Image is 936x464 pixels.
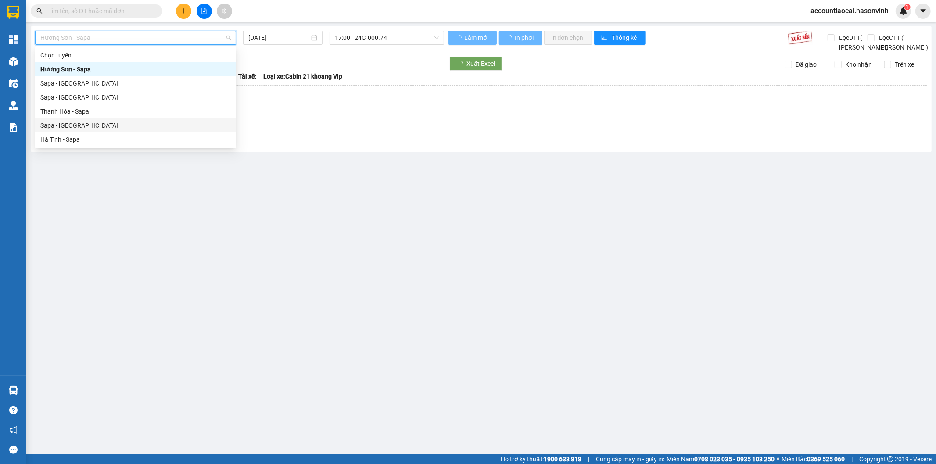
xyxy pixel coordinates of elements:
[263,71,342,81] span: Loại xe: Cabin 21 khoang Vip
[588,454,589,464] span: |
[9,79,18,88] img: warehouse-icon
[792,60,820,69] span: Đã giao
[455,35,463,41] span: loading
[851,454,853,464] span: |
[36,8,43,14] span: search
[544,31,592,45] button: In đơn chọn
[221,8,227,14] span: aim
[448,31,497,45] button: Làm mới
[197,4,212,19] button: file-add
[35,132,236,146] div: Hà Tĩnh - Sapa
[612,33,638,43] span: Thống kê
[35,48,236,62] div: Chọn tuyến
[40,135,231,144] div: Hà Tĩnh - Sapa
[544,456,581,463] strong: 1900 633 818
[9,426,18,434] span: notification
[48,6,152,16] input: Tìm tên, số ĐT hoặc mã đơn
[9,101,18,110] img: warehouse-icon
[40,50,231,60] div: Chọn tuyến
[9,386,18,395] img: warehouse-icon
[9,406,18,414] span: question-circle
[782,454,845,464] span: Miền Bắc
[201,8,207,14] span: file-add
[464,33,490,43] span: Làm mới
[601,35,609,42] span: bar-chart
[506,35,513,41] span: loading
[40,121,231,130] div: Sapa - [GEOGRAPHIC_DATA]
[40,107,231,116] div: Thanh Hóa - Sapa
[35,90,236,104] div: Sapa - Thanh Hóa
[904,4,911,10] sup: 1
[9,35,18,44] img: dashboard-icon
[450,57,502,71] button: Xuất Excel
[803,5,896,16] span: accountlaocai.hasonvinh
[9,123,18,132] img: solution-icon
[596,454,664,464] span: Cung cấp máy in - giấy in:
[915,4,931,19] button: caret-down
[181,8,187,14] span: plus
[842,60,875,69] span: Kho nhận
[35,62,236,76] div: Hương Sơn - Sapa
[7,6,19,19] img: logo-vxr
[777,457,779,461] span: ⚪️
[499,31,542,45] button: In phơi
[248,33,309,43] input: 14/10/2025
[40,64,231,74] div: Hương Sơn - Sapa
[35,76,236,90] div: Sapa - Hương Sơn
[594,31,646,45] button: bar-chartThống kê
[501,454,581,464] span: Hỗ trợ kỹ thuật:
[9,57,18,66] img: warehouse-icon
[807,456,845,463] strong: 0369 525 060
[335,31,438,44] span: 17:00 - 24G-000.74
[40,93,231,102] div: Sapa - [GEOGRAPHIC_DATA]
[887,456,893,462] span: copyright
[40,31,231,44] span: Hương Sơn - Sapa
[35,104,236,118] div: Thanh Hóa - Sapa
[35,118,236,132] div: Sapa - Hà Tĩnh
[238,71,257,81] span: Tài xế:
[836,33,890,52] span: Lọc DTT( [PERSON_NAME])
[919,7,927,15] span: caret-down
[40,79,231,88] div: Sapa - [GEOGRAPHIC_DATA]
[891,60,918,69] span: Trên xe
[900,7,907,15] img: icon-new-feature
[176,4,191,19] button: plus
[906,4,909,10] span: 1
[515,33,535,43] span: In phơi
[788,31,813,45] img: 9k=
[9,446,18,454] span: message
[217,4,232,19] button: aim
[667,454,775,464] span: Miền Nam
[876,33,930,52] span: Lọc CTT ( [PERSON_NAME])
[694,456,775,463] strong: 0708 023 035 - 0935 103 250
